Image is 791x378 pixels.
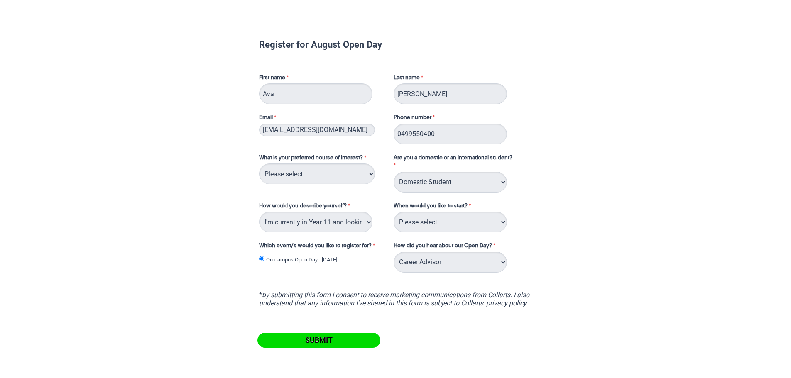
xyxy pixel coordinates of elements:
select: How did you hear about our Open Day? [394,252,507,273]
label: What is your preferred course of interest? [259,154,385,164]
label: How did you hear about our Open Day? [394,242,497,252]
input: Phone number [394,124,507,144]
select: How would you describe yourself? [259,212,372,232]
span: Are you a domestic or an international student? [394,155,512,161]
input: First name [259,83,372,104]
input: Submit [257,333,380,348]
select: What is your preferred course of interest? [259,163,375,184]
label: How would you describe yourself? [259,202,385,212]
input: Last name [394,83,507,104]
select: When would you like to start? [394,212,507,232]
label: On-campus Open Day - [DATE] [266,256,337,264]
select: Are you a domestic or an international student? [394,172,507,193]
i: by submitting this form I consent to receive marketing communications from Collarts. I also under... [259,291,529,307]
label: Last name [394,74,425,84]
input: Email [259,124,375,136]
label: When would you like to start? [394,202,526,212]
h1: Register for August Open Day [259,40,532,49]
label: Email [259,114,385,124]
label: Which event/s would you like to register for? [259,242,385,252]
label: Phone number [394,114,437,124]
label: First name [259,74,385,84]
